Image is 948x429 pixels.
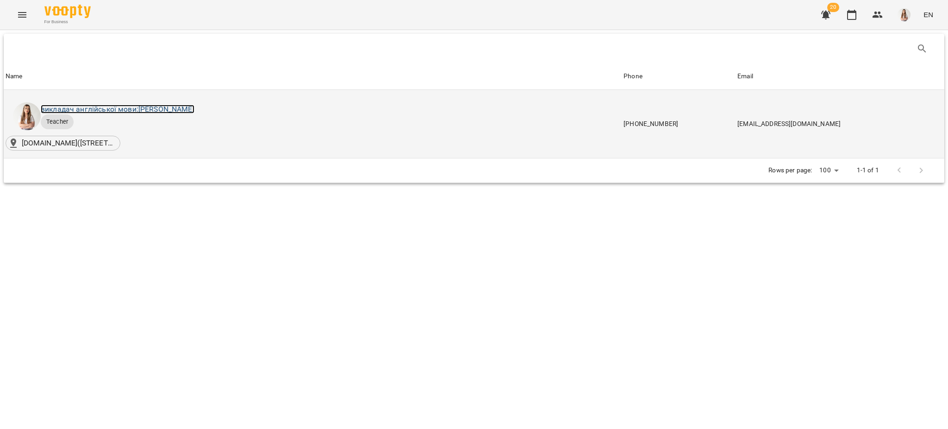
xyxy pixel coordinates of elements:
[44,5,91,18] img: Voopty Logo
[911,38,933,60] button: Search
[22,138,114,149] p: [DOMAIN_NAME]([STREET_ADDRESS]
[6,71,23,82] div: Sort
[44,19,91,25] span: For Business
[6,136,120,151] div: SVITMOV.ck(вулиця Новопречистенська, 40, Черкаси, Черкаська область, Україна)
[622,90,736,158] td: [PHONE_NUMBER]
[6,71,620,82] span: Name
[737,71,942,82] span: Email
[827,3,839,12] span: 20
[923,10,933,19] span: EN
[624,71,642,82] div: Phone
[624,71,734,82] span: Phone
[857,166,879,175] p: 1-1 of 1
[736,90,944,158] td: [EMAIL_ADDRESS][DOMAIN_NAME]
[624,71,642,82] div: Sort
[41,118,74,126] span: Teacher
[920,6,937,23] button: EN
[768,166,812,175] p: Rows per page:
[4,34,944,63] div: Table Toolbar
[11,4,33,26] button: Menu
[737,71,753,82] div: Email
[6,71,23,82] div: Name
[898,8,911,21] img: 991d444c6ac07fb383591aa534ce9324.png
[41,105,194,114] a: викладач англійської мови:[PERSON_NAME]
[13,102,41,130] img: Михно Віта Олександрівна
[816,164,842,177] div: 100
[737,71,753,82] div: Sort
